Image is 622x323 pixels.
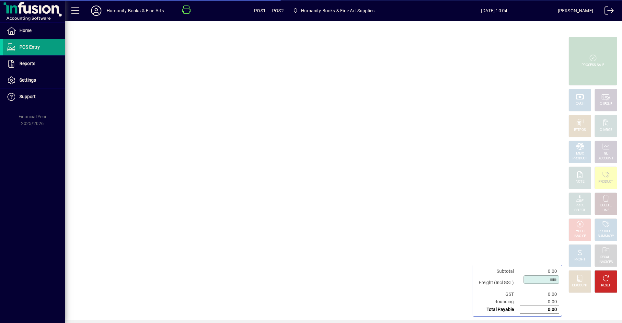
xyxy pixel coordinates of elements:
div: RECALL [600,255,612,260]
span: Humanity Books & Fine Art Supplies [290,5,377,17]
td: 0.00 [520,298,559,306]
div: PRODUCT [572,156,587,161]
div: INVOICES [599,260,613,265]
button: Profile [86,5,107,17]
div: LINE [603,208,609,213]
div: PRICE [576,203,584,208]
div: PROFIT [574,257,585,262]
td: 0.00 [520,306,559,314]
td: Freight (Incl GST) [476,275,520,291]
td: Total Payable [476,306,520,314]
div: NOTE [576,179,584,184]
span: Humanity Books & Fine Art Supplies [301,6,374,16]
div: MISC [576,151,584,156]
div: DELETE [600,203,611,208]
div: [PERSON_NAME] [558,6,593,16]
div: HOLD [576,229,584,234]
span: Support [19,94,36,99]
div: RESET [601,283,611,288]
span: [DATE] 10:04 [431,6,558,16]
div: ACCOUNT [598,156,613,161]
span: Reports [19,61,35,66]
div: INVOICE [574,234,586,239]
span: Settings [19,77,36,83]
span: POS2 [272,6,284,16]
a: Home [3,23,65,39]
td: Subtotal [476,268,520,275]
td: Rounding [476,298,520,306]
div: PRODUCT [598,229,613,234]
a: Logout [600,1,614,22]
div: SUMMARY [598,234,614,239]
div: GL [604,151,608,156]
a: Support [3,89,65,105]
div: CHARGE [600,128,612,133]
div: PROCESS SALE [582,63,604,68]
td: 0.00 [520,291,559,298]
td: 0.00 [520,268,559,275]
span: Home [19,28,31,33]
span: POS1 [254,6,266,16]
div: PRODUCT [598,179,613,184]
div: SELECT [574,208,586,213]
div: CHEQUE [600,102,612,107]
div: Humanity Books & Fine Arts [107,6,164,16]
a: Settings [3,72,65,88]
div: CASH [576,102,584,107]
div: DISCOUNT [572,283,588,288]
div: EFTPOS [574,128,586,133]
td: GST [476,291,520,298]
span: POS Entry [19,44,40,50]
a: Reports [3,56,65,72]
